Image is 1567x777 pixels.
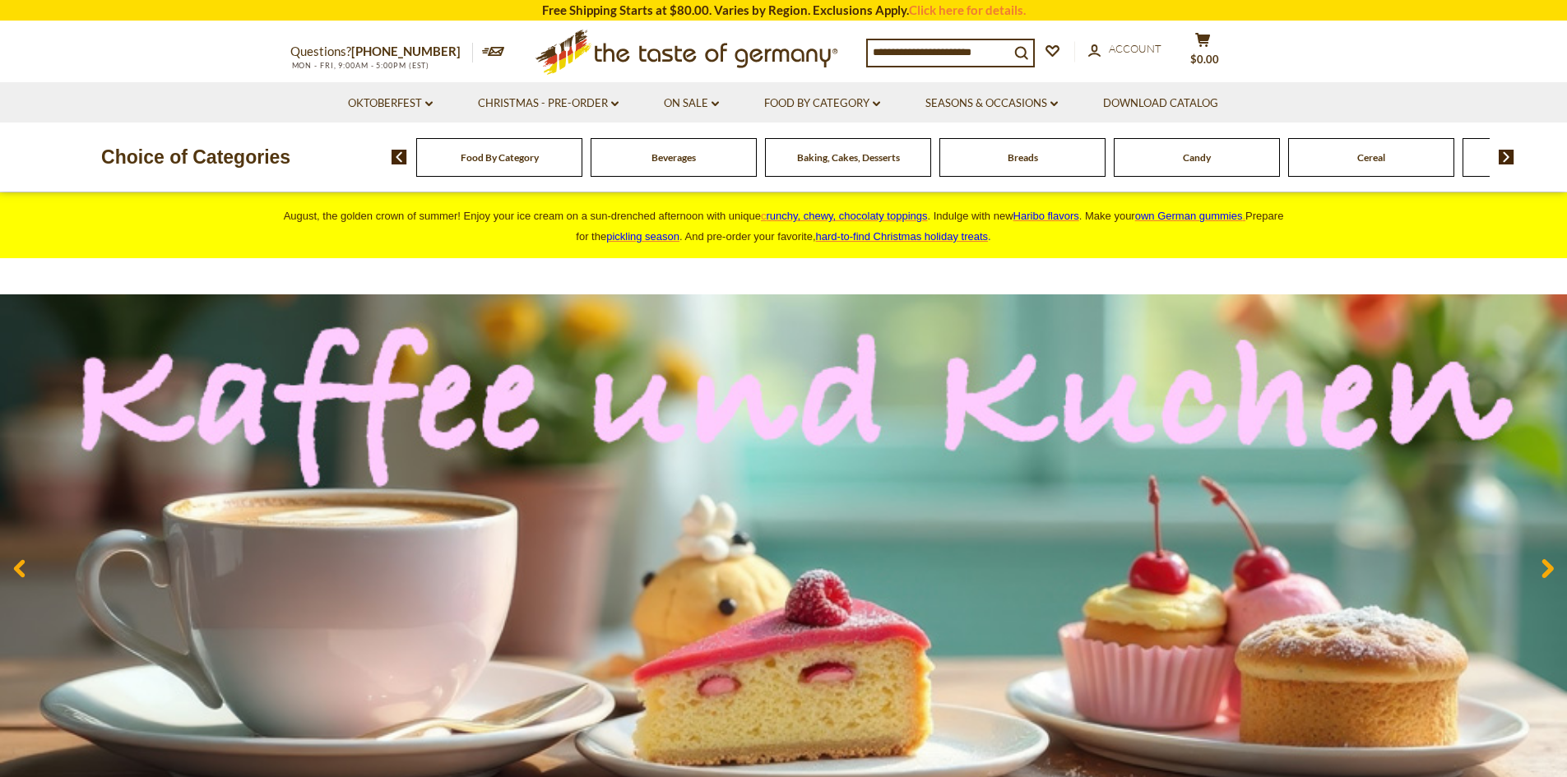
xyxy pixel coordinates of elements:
[766,210,927,222] span: runchy, chewy, chocolaty toppings
[925,95,1058,113] a: Seasons & Occasions
[651,151,696,164] a: Beverages
[816,230,989,243] a: hard-to-find Christmas holiday treats
[392,150,407,164] img: previous arrow
[290,61,430,70] span: MON - FRI, 9:00AM - 5:00PM (EST)
[1190,53,1219,66] span: $0.00
[1013,210,1079,222] a: Haribo flavors
[284,210,1284,243] span: August, the golden crown of summer! Enjoy your ice cream on a sun-drenched afternoon with unique ...
[461,151,539,164] a: Food By Category
[351,44,461,58] a: [PHONE_NUMBER]
[1135,210,1243,222] span: own German gummies
[290,41,473,62] p: Questions?
[1183,151,1211,164] a: Candy
[1499,150,1514,164] img: next arrow
[348,95,433,113] a: Oktoberfest
[1135,210,1245,222] a: own German gummies.
[1357,151,1385,164] a: Cereal
[1088,40,1161,58] a: Account
[664,95,719,113] a: On Sale
[764,95,880,113] a: Food By Category
[478,95,619,113] a: Christmas - PRE-ORDER
[816,230,991,243] span: .
[1109,42,1161,55] span: Account
[909,2,1026,17] a: Click here for details.
[797,151,900,164] a: Baking, Cakes, Desserts
[1179,32,1228,73] button: $0.00
[1008,151,1038,164] a: Breads
[761,210,928,222] a: crunchy, chewy, chocolaty toppings
[606,230,679,243] a: pickling season
[1103,95,1218,113] a: Download Catalog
